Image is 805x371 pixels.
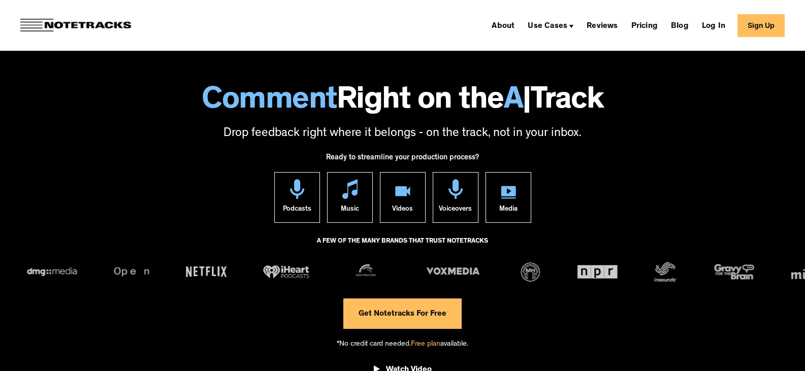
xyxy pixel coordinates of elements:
[392,199,413,222] div: Videos
[283,199,311,222] div: Podcasts
[433,172,478,223] a: Voiceovers
[667,17,693,33] a: Blog
[698,17,729,33] a: Log In
[528,22,567,30] div: Use Cases
[439,199,472,222] div: Voiceovers
[202,86,337,118] span: Comment
[523,86,531,118] span: |
[343,298,462,329] a: Get Notetracks For Free
[499,199,518,222] div: Media
[488,17,519,33] a: About
[583,17,622,33] a: Reviews
[10,86,795,118] h1: Right on the Track
[737,14,785,37] a: Sign Up
[317,233,488,260] div: A FEW OF THE MANY BRANDS THAT TRUST NOTETRACKS
[486,172,531,223] a: Media
[274,172,320,223] a: Podcasts
[524,17,577,33] div: Use Cases
[10,125,795,143] p: Drop feedback right where it belongs - on the track, not in your inbox.
[326,148,479,172] div: Ready to streamline your production process?
[504,86,523,118] span: A
[337,329,468,358] div: *No credit card needed. available.
[380,172,426,223] a: Videos
[327,172,373,223] a: Music
[341,199,359,222] div: Music
[411,341,440,348] span: Free plan
[627,17,662,33] a: Pricing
